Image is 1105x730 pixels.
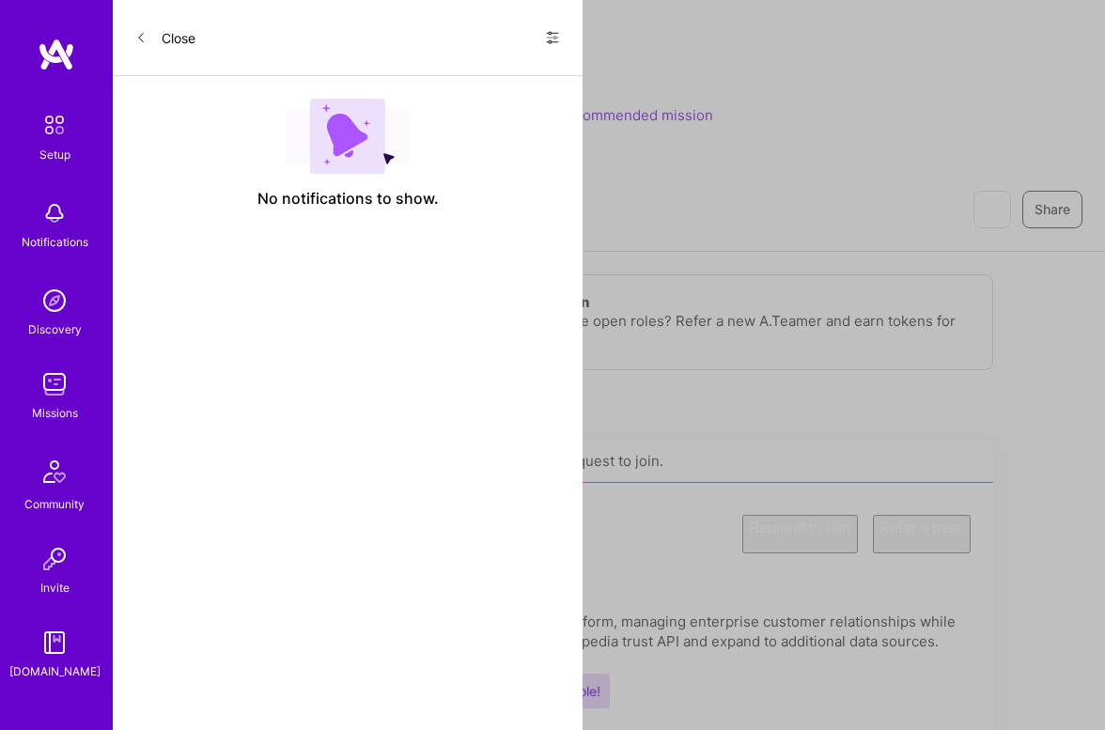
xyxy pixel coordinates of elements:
[32,449,77,494] img: Community
[36,282,73,319] img: discovery
[36,194,73,232] img: bell
[22,232,88,252] div: Notifications
[9,661,101,681] div: [DOMAIN_NAME]
[286,99,410,174] img: empty
[135,23,195,53] button: Close
[39,145,70,164] div: Setup
[40,578,70,598] div: Invite
[28,319,82,339] div: Discovery
[36,624,73,661] img: guide book
[32,403,78,423] div: Missions
[36,365,73,403] img: teamwork
[38,38,75,71] img: logo
[24,494,85,514] div: Community
[35,105,74,145] img: setup
[36,540,73,578] img: Invite
[257,189,439,209] span: No notifications to show.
